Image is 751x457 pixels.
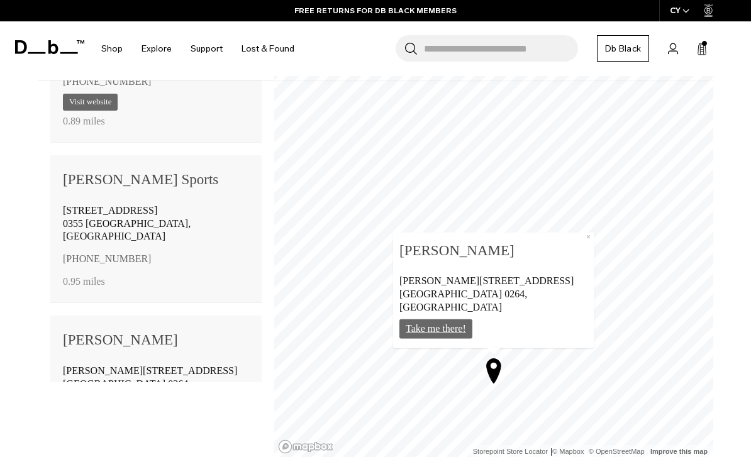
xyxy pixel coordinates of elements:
a: Db Black [597,35,649,62]
a: Explore [142,26,172,71]
a: [PHONE_NUMBER] [63,73,151,91]
b: [PERSON_NAME] [399,239,588,263]
span: [PERSON_NAME][STREET_ADDRESS] [63,365,237,376]
p: [PERSON_NAME][STREET_ADDRESS] [GEOGRAPHIC_DATA] 0264, [GEOGRAPHIC_DATA] [399,272,588,316]
a: Lost & Found [242,26,294,71]
a: Shop [101,26,123,71]
button: Close popup [582,233,594,243]
a: Storepoint Store Locator [473,448,548,455]
a: Mapbox logo [278,439,333,454]
a: Take me there! [399,320,472,339]
a: Improve this map [650,448,708,455]
a: FREE RETURNS FOR DB BLACK MEMBERS [294,5,457,16]
span: 0355 [GEOGRAPHIC_DATA], [GEOGRAPHIC_DATA] [63,218,191,242]
nav: Main Navigation [92,21,304,76]
div: 0.95 miles [63,272,249,290]
a: Visit website [63,94,118,111]
a: [PHONE_NUMBER] [63,250,151,268]
span: [STREET_ADDRESS] [63,205,157,216]
div: [PERSON_NAME] [63,328,249,352]
a: Support [191,26,223,71]
div: [PERSON_NAME] Sports [63,168,249,192]
span: [GEOGRAPHIC_DATA] 0264, [GEOGRAPHIC_DATA] [63,378,191,402]
a: Mapbox [552,448,584,455]
div: 0.89 miles [63,112,249,129]
a: OpenStreetMap [589,448,645,455]
div: Map marker [478,355,509,386]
